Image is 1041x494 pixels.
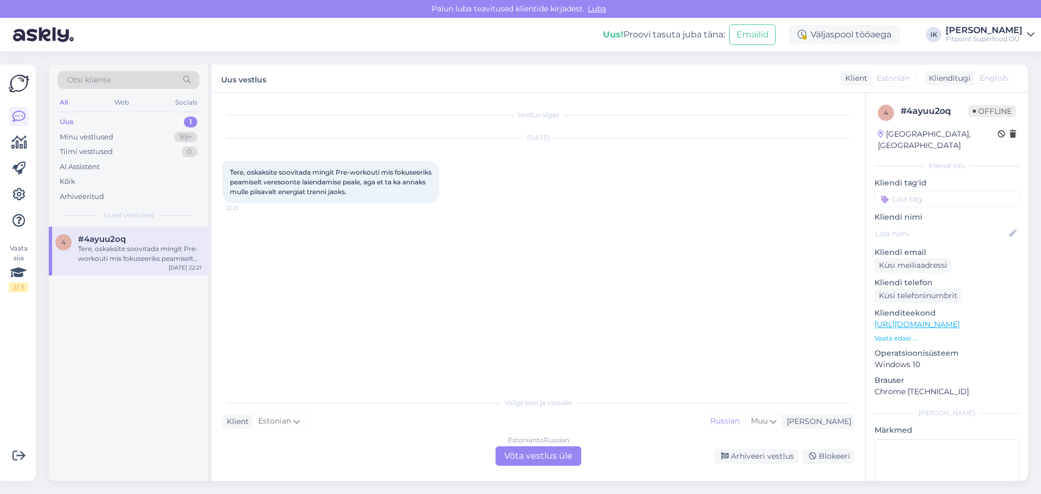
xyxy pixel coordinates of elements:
div: 0 [182,146,197,157]
p: Kliendi tag'id [875,177,1019,189]
div: Klient [841,73,868,84]
div: # 4ayuu2oq [901,105,968,118]
div: Web [112,95,131,110]
span: 22:21 [226,204,266,212]
p: Brauser [875,375,1019,386]
div: 2 / 3 [9,283,28,292]
div: Uus [60,117,74,127]
p: Operatsioonisüsteem [875,348,1019,359]
div: Arhiveeri vestlus [715,449,798,464]
input: Lisa nimi [875,228,1007,240]
div: Estonian to Russian [508,435,569,445]
span: #4ayuu2oq [78,234,126,244]
p: Vaata edasi ... [875,333,1019,343]
span: 4 [61,238,66,246]
div: Võta vestlus üle [496,446,581,466]
div: Blokeeri [802,449,854,464]
div: Russian [705,413,745,429]
div: Vestlus algas [222,110,854,120]
p: Märkmed [875,425,1019,436]
p: Klienditeekond [875,307,1019,319]
div: Arhiveeritud [60,191,104,202]
span: Estonian [258,415,291,427]
div: Minu vestlused [60,132,113,143]
p: Windows 10 [875,359,1019,370]
input: Lisa tag [875,191,1019,207]
div: Küsi telefoninumbrit [875,288,962,303]
p: Kliendi email [875,247,1019,258]
div: Tere, oskaksite soovitada mingit Pre-workouti mis fokuseeriks peamiselt veresoonte laiendamise pe... [78,244,202,264]
div: 1 [184,117,197,127]
span: Uued vestlused [104,210,154,220]
div: Väljaspool tööaega [789,25,900,44]
div: 99+ [174,132,197,143]
div: Kliendi info [875,161,1019,171]
div: Klienditugi [924,73,971,84]
div: Klient [222,416,249,427]
div: Fitpoint Superfood OÜ [946,35,1023,43]
p: Kliendi telefon [875,277,1019,288]
div: [DATE] 22:21 [169,264,202,272]
div: Valige keel ja vastake [222,398,854,408]
span: Otsi kliente [67,74,111,86]
div: Küsi meiliaadressi [875,258,952,273]
div: Proovi tasuta juba täna: [603,28,725,41]
img: Askly Logo [9,73,29,94]
div: IK [926,27,941,42]
div: Kõik [60,176,75,187]
div: Vaata siia [9,243,28,292]
span: Offline [968,105,1016,117]
div: Tiimi vestlused [60,146,113,157]
span: Muu [751,416,768,426]
div: AI Assistent [60,162,100,172]
div: [DATE] [222,133,854,143]
span: English [980,73,1008,84]
div: [PERSON_NAME] [946,26,1023,35]
a: [URL][DOMAIN_NAME] [875,319,960,329]
div: [PERSON_NAME] [782,416,851,427]
div: All [57,95,70,110]
div: Socials [173,95,200,110]
span: Estonian [877,73,910,84]
p: Kliendi nimi [875,211,1019,223]
span: 4 [884,108,888,117]
p: Chrome [TECHNICAL_ID] [875,386,1019,397]
span: Luba [584,4,609,14]
div: [GEOGRAPHIC_DATA], [GEOGRAPHIC_DATA] [878,129,998,151]
b: Uus! [603,29,624,40]
span: Tere, oskaksite soovitada mingit Pre-workouti mis fokuseeriks peamiselt veresoonte laiendamise pe... [230,168,433,196]
a: [PERSON_NAME]Fitpoint Superfood OÜ [946,26,1034,43]
label: Uus vestlus [221,71,266,86]
button: Emailid [729,24,776,45]
div: [PERSON_NAME] [875,408,1019,418]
